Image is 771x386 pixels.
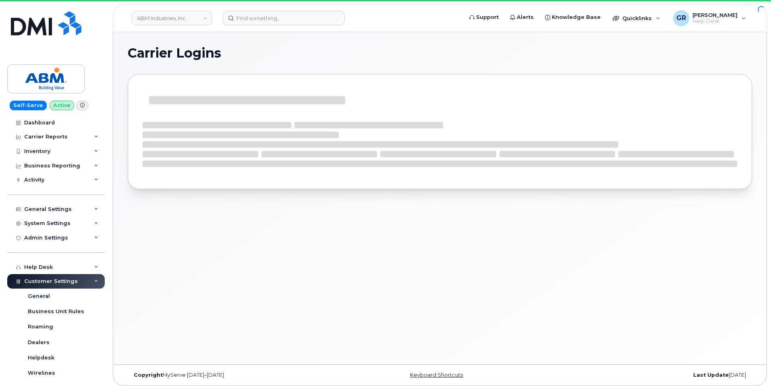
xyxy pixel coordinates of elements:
a: Keyboard Shortcuts [410,372,463,378]
div: [DATE] [544,372,752,378]
span: Carrier Logins [128,47,221,59]
div: MyServe [DATE]–[DATE] [128,372,336,378]
strong: Last Update [693,372,729,378]
strong: Copyright [134,372,163,378]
